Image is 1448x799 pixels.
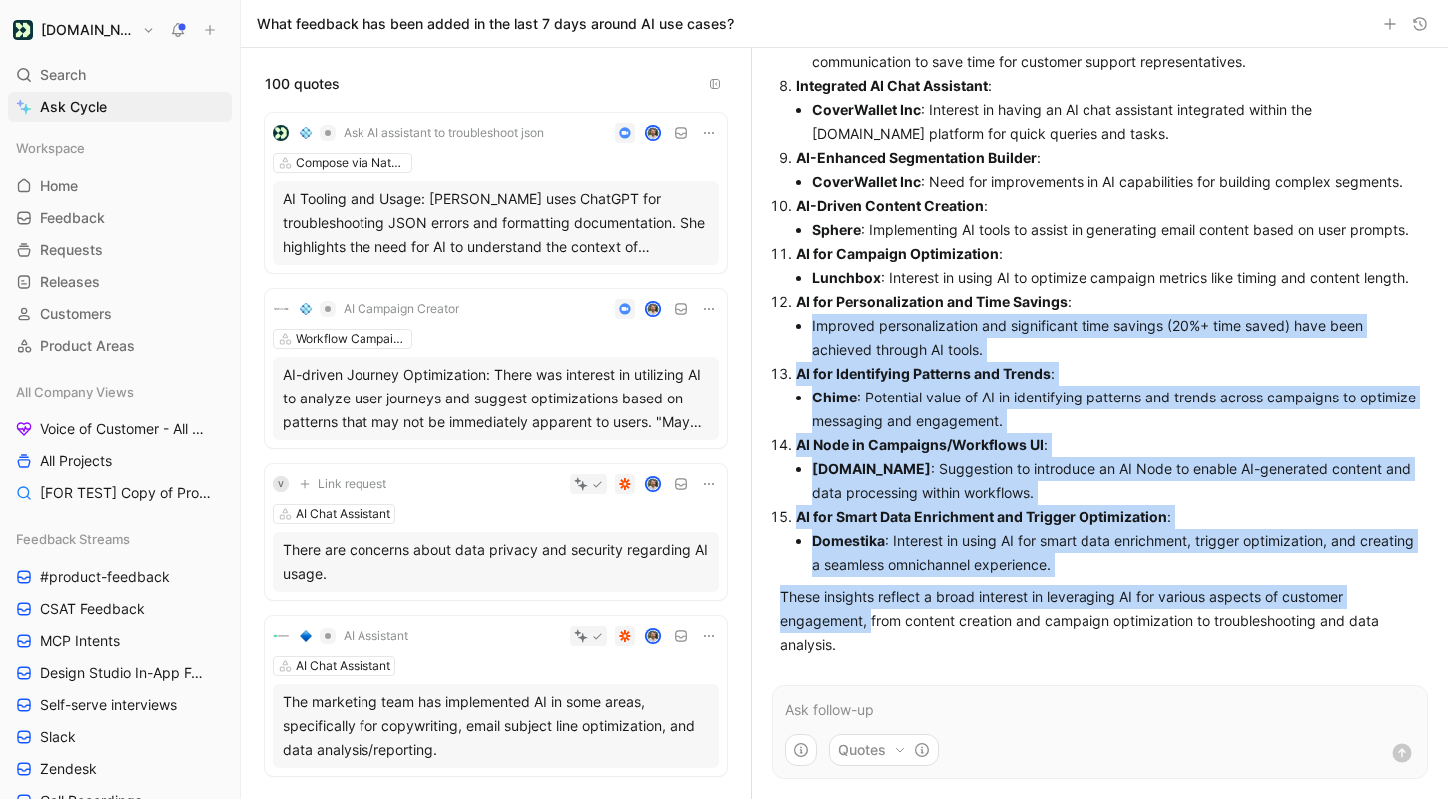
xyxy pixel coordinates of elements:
[40,304,112,324] span: Customers
[40,483,212,503] span: [FOR TEST] Copy of Projects for Discovery
[293,472,393,496] button: Link request
[796,149,1037,166] strong: AI-Enhanced Segmentation Builder
[40,663,208,683] span: Design Studio In-App Feedback
[780,585,1420,657] p: These insights reflect a broad interest in leveraging AI for various aspects of customer engageme...
[8,92,232,122] a: Ask Cycle
[344,628,408,644] span: AI Assistant
[40,208,105,228] span: Feedback
[16,138,85,158] span: Workspace
[8,377,232,508] div: All Company ViewsVoice of Customer - All AreasAll Projects[FOR TEST] Copy of Projects for Discovery
[796,433,1420,457] p: :
[8,690,232,720] a: Self-serve interviews
[796,245,999,262] strong: AI for Campaign Optimization
[796,290,1420,314] p: :
[812,389,857,405] strong: Chime
[283,363,709,434] div: AI-driven Journey Optimization: There was interest in utilizing AI to analyze user journeys and s...
[812,170,1420,194] li: : Need for improvements in AI capabilities for building complex segments.
[40,451,112,471] span: All Projects
[293,297,466,321] button: 💠AI Campaign Creator
[796,436,1044,453] strong: AI Node in Campaigns/Workflows UI
[40,567,170,587] span: #product-feedback
[296,656,390,676] div: AI Chat Assistant
[8,626,232,656] a: MCP Intents
[812,218,1420,242] li: : Implementing AI tools to assist in generating email content based on user prompts.
[273,628,289,644] img: logo
[8,594,232,624] a: CSAT Feedback
[344,125,544,141] span: Ask AI assistant to troubleshoot json
[300,303,312,315] img: 💠
[8,446,232,476] a: All Projects
[273,476,289,492] div: V
[647,478,660,491] img: avatar
[812,221,861,238] strong: Sphere
[296,329,407,349] div: Workflow Campaigns
[8,133,232,163] div: Workspace
[273,125,289,141] img: logo
[796,293,1068,310] strong: AI for Personalization and Time Savings
[318,476,386,492] span: Link request
[40,419,206,439] span: Voice of Customer - All Areas
[8,562,232,592] a: #product-feedback
[265,72,340,96] span: 100 quotes
[812,532,885,549] strong: Domestika
[296,153,407,173] div: Compose via Natural Language
[16,382,134,401] span: All Company Views
[296,504,390,524] div: AI Chat Assistant
[8,478,232,508] a: [FOR TEST] Copy of Projects for Discovery
[8,754,232,784] a: Zendesk
[8,16,160,44] button: Customer.io[DOMAIN_NAME]
[8,524,232,554] div: Feedback Streams
[812,26,1420,74] li: : Suggestion to incorporate AI for handling common queries in two-way communication to save time ...
[300,630,312,642] img: 🔷
[40,63,86,87] span: Search
[8,60,232,90] div: Search
[300,127,312,139] img: 💠
[40,240,103,260] span: Requests
[812,314,1420,362] li: Improved personalization and significant time savings (20%+ time saved) have been achieved throug...
[8,299,232,329] a: Customers
[812,386,1420,433] li: : Potential value of AI in identifying patterns and trends across campaigns to optimize messaging...
[796,194,1420,218] p: :
[812,98,1420,146] li: : Interest in having an AI chat assistant integrated within the [DOMAIN_NAME] platform for quick ...
[796,197,984,214] strong: AI-Driven Content Creation
[647,127,660,140] img: avatar
[283,187,709,259] div: AI Tooling and Usage: [PERSON_NAME] uses ChatGPT for troubleshooting JSON errors and formatting d...
[796,146,1420,170] p: :
[796,365,1051,382] strong: AI for Identifying Patterns and Trends
[796,505,1420,529] p: :
[40,759,97,779] span: Zendesk
[8,658,232,688] a: Design Studio In-App Feedback
[40,176,78,196] span: Home
[16,529,130,549] span: Feedback Streams
[812,269,881,286] strong: Lunchbox
[40,272,100,292] span: Releases
[8,377,232,406] div: All Company Views
[273,301,289,317] img: logo
[647,303,660,316] img: avatar
[647,630,660,643] img: avatar
[796,362,1420,386] p: :
[8,235,232,265] a: Requests
[8,722,232,752] a: Slack
[8,171,232,201] a: Home
[283,538,709,586] div: There are concerns about data privacy and security regarding AI usage.
[40,336,135,356] span: Product Areas
[293,624,415,648] button: 🔷AI Assistant
[8,267,232,297] a: Releases
[812,529,1420,577] li: : Interest in using AI for smart data enrichment, trigger optimization, and creating a seamless o...
[13,20,33,40] img: Customer.io
[41,21,134,39] h1: [DOMAIN_NAME]
[257,14,734,34] h1: What feedback has been added in the last 7 days around AI use cases?
[40,95,107,119] span: Ask Cycle
[796,77,988,94] strong: Integrated AI Chat Assistant
[796,242,1420,266] p: :
[796,508,1167,525] strong: AI for Smart Data Enrichment and Trigger Optimization
[8,414,232,444] a: Voice of Customer - All Areas
[40,695,177,715] span: Self-serve interviews
[812,266,1420,290] li: : Interest in using AI to optimize campaign metrics like timing and content length.
[293,121,551,145] button: 💠Ask AI assistant to troubleshoot json
[40,599,145,619] span: CSAT Feedback
[40,727,76,747] span: Slack
[344,301,459,317] span: AI Campaign Creator
[8,203,232,233] a: Feedback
